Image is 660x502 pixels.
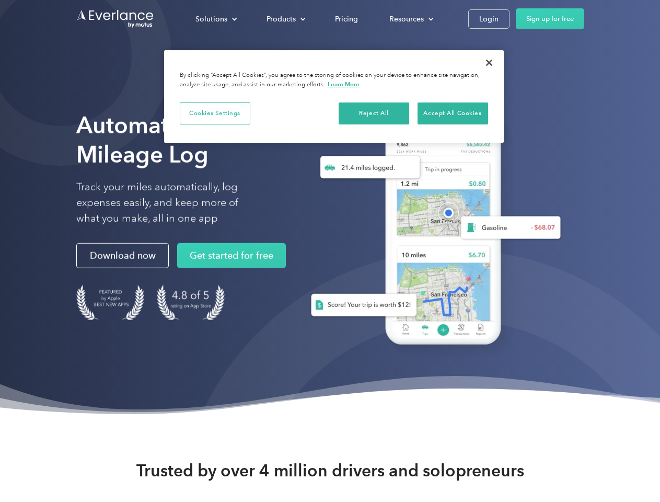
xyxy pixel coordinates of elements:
div: Login [479,13,499,26]
img: 4.9 out of 5 stars on the app store [157,285,225,320]
a: More information about your privacy, opens in a new tab [328,81,360,88]
div: Products [267,13,296,26]
p: Track your miles automatically, log expenses easily, and keep more of what you make, all in one app [76,179,263,226]
div: Resources [389,13,424,26]
div: Resources [379,10,442,28]
div: By clicking “Accept All Cookies”, you agree to the storing of cookies on your device to enhance s... [180,71,488,89]
img: Badge for Featured by Apple Best New Apps [76,285,144,320]
a: Pricing [325,10,368,28]
a: Sign up for free [516,8,584,29]
button: Accept All Cookies [418,102,488,124]
a: Login [468,9,510,29]
button: Cookies Settings [180,102,250,124]
a: Download now [76,243,169,268]
div: Products [256,10,314,28]
div: Solutions [185,10,246,28]
a: Get started for free [177,243,286,268]
div: Pricing [335,13,358,26]
button: Reject All [339,102,409,124]
a: Go to homepage [76,9,155,29]
strong: Trusted by over 4 million drivers and solopreneurs [136,460,524,481]
img: Everlance, mileage tracker app, expense tracking app [294,99,569,360]
div: Privacy [164,50,504,143]
button: Close [478,51,501,74]
div: Solutions [195,13,227,26]
div: Cookie banner [164,50,504,143]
